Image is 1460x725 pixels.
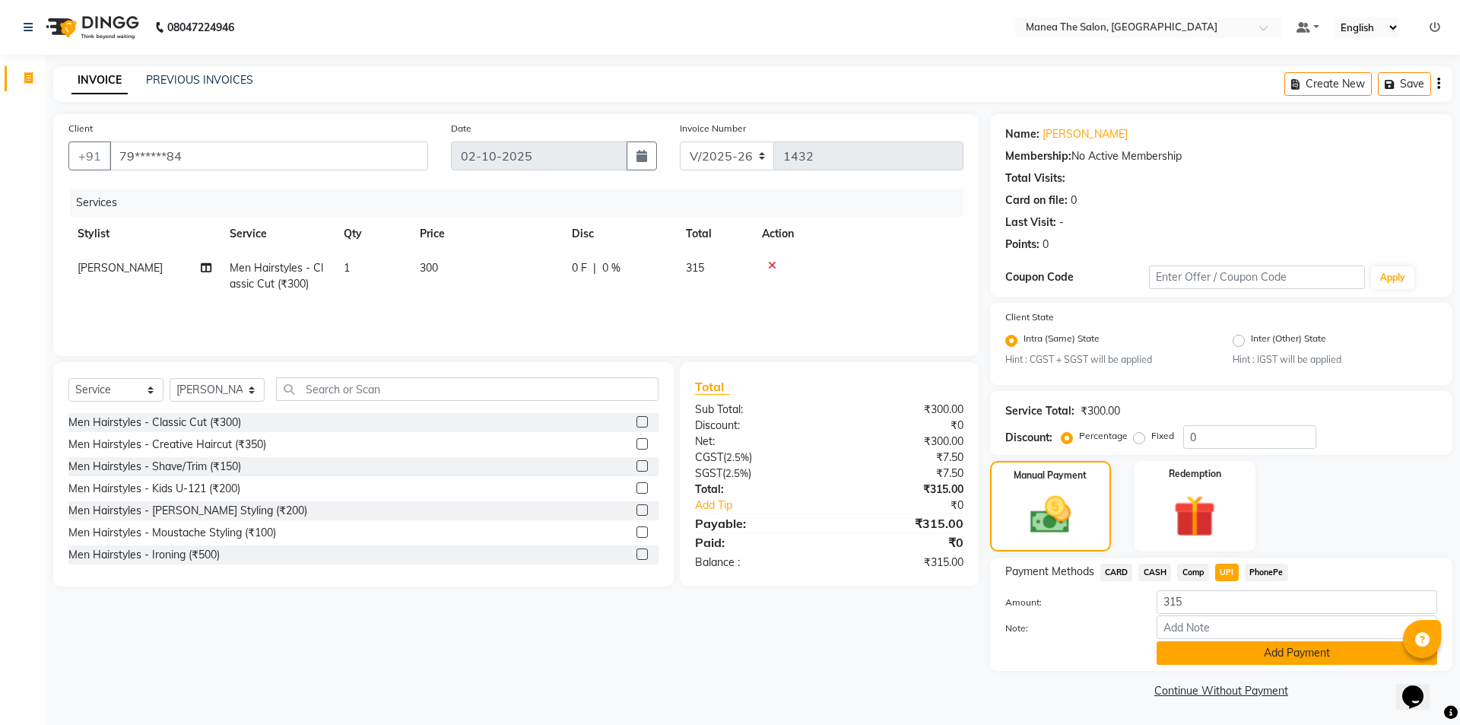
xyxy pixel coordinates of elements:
[68,142,111,170] button: +91
[146,73,253,87] a: PREVIOUS INVOICES
[680,122,746,135] label: Invoice Number
[1371,266,1414,289] button: Apply
[78,261,163,275] span: [PERSON_NAME]
[1169,467,1221,481] label: Redemption
[1005,148,1071,164] div: Membership:
[1005,430,1052,446] div: Discount:
[829,533,974,552] div: ₹0
[1024,332,1100,350] label: Intra (Same) State
[829,434,974,450] div: ₹300.00
[71,67,128,94] a: INVOICE
[853,498,974,514] div: ₹0
[829,418,974,434] div: ₹0
[70,189,975,217] div: Services
[68,547,220,563] div: Men Hairstyles - Ironing (₹500)
[684,498,853,514] a: Add Tip
[684,555,829,571] div: Balance :
[1396,664,1445,710] iframe: chat widget
[994,622,1145,635] label: Note:
[602,260,620,276] span: 0 %
[686,261,704,275] span: 315
[1005,215,1056,231] div: Last Visit:
[695,379,730,395] span: Total
[109,142,428,170] input: Search by Name/Mobile/Email/Code
[1157,641,1437,665] button: Add Payment
[1079,429,1128,443] label: Percentage
[695,450,723,464] span: CGST
[221,217,335,251] th: Service
[68,217,221,251] th: Stylist
[68,503,307,519] div: Men Hairstyles - [PERSON_NAME] Styling (₹200)
[1215,564,1239,581] span: UPI
[677,217,753,251] th: Total
[68,415,241,431] div: Men Hairstyles - Classic Cut (₹300)
[1005,148,1437,164] div: No Active Membership
[993,683,1449,699] a: Continue Without Payment
[753,217,963,251] th: Action
[1005,310,1054,324] label: Client State
[1177,564,1209,581] span: Comp
[1233,353,1437,367] small: Hint : IGST will be applied
[1005,269,1149,285] div: Coupon Code
[39,6,143,49] img: logo
[684,466,829,482] div: ( )
[1005,353,1210,367] small: Hint : CGST + SGST will be applied
[684,418,829,434] div: Discount:
[68,122,93,135] label: Client
[1378,72,1431,96] button: Save
[684,434,829,450] div: Net:
[1059,215,1064,231] div: -
[344,261,350,275] span: 1
[1005,170,1065,186] div: Total Visits:
[1284,72,1372,96] button: Create New
[167,6,234,49] b: 08047224946
[411,217,563,251] th: Price
[1100,564,1133,581] span: CARD
[276,377,659,401] input: Search or Scan
[684,402,829,418] div: Sub Total:
[829,514,974,533] div: ₹315.00
[1043,237,1049,253] div: 0
[68,481,240,497] div: Men Hairstyles - Kids U-121 (₹200)
[1005,564,1094,580] span: Payment Methods
[1071,192,1077,208] div: 0
[1081,403,1120,419] div: ₹300.00
[230,261,323,291] span: Men Hairstyles - Classic Cut (₹300)
[563,217,677,251] th: Disc
[829,466,974,482] div: ₹7.50
[1005,126,1039,142] div: Name:
[684,450,829,466] div: ( )
[684,514,829,533] div: Payable:
[829,450,974,466] div: ₹7.50
[68,459,241,475] div: Men Hairstyles - Shave/Trim (₹150)
[420,261,438,275] span: 300
[1151,429,1174,443] label: Fixed
[829,482,974,498] div: ₹315.00
[1160,490,1229,542] img: _gift.svg
[695,466,722,480] span: SGST
[451,122,471,135] label: Date
[572,260,587,276] span: 0 F
[1005,192,1068,208] div: Card on file:
[684,482,829,498] div: Total:
[829,555,974,571] div: ₹315.00
[1157,590,1437,614] input: Amount
[68,437,266,453] div: Men Hairstyles - Creative Haircut (₹350)
[1149,266,1365,289] input: Enter Offer / Coupon Code
[829,402,974,418] div: ₹300.00
[1251,332,1326,350] label: Inter (Other) State
[1157,615,1437,639] input: Add Note
[1005,403,1074,419] div: Service Total:
[1005,237,1039,253] div: Points:
[1014,469,1087,482] label: Manual Payment
[1017,491,1084,538] img: _cash.svg
[335,217,411,251] th: Qty
[1245,564,1288,581] span: PhonePe
[593,260,596,276] span: |
[684,533,829,552] div: Paid:
[726,451,749,463] span: 2.5%
[725,467,748,479] span: 2.5%
[1043,126,1128,142] a: [PERSON_NAME]
[1138,564,1171,581] span: CASH
[68,525,276,541] div: Men Hairstyles - Moustache Styling (₹100)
